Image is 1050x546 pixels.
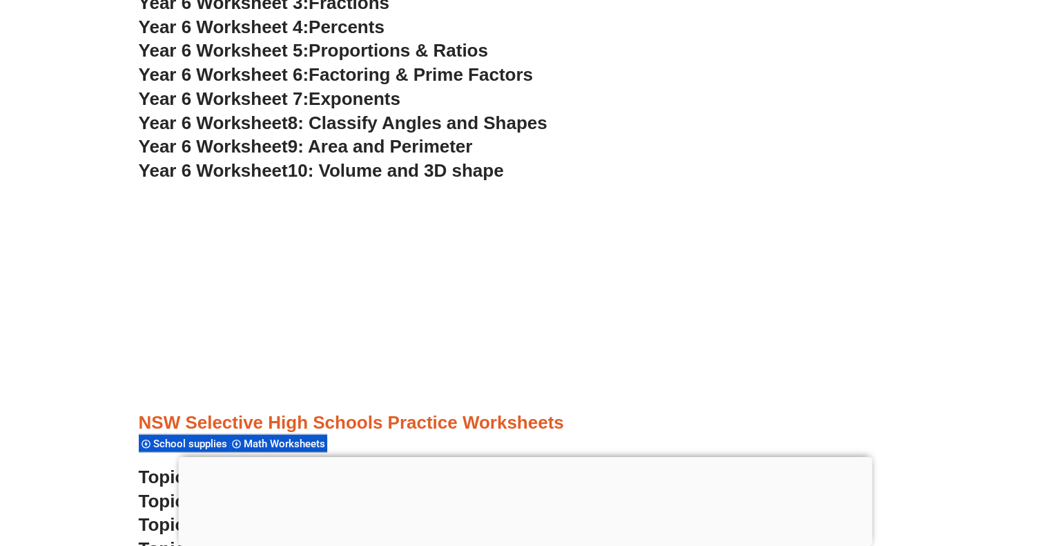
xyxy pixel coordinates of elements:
[139,17,385,37] a: Year 6 Worksheet 4:Percents
[139,40,309,61] span: Year 6 Worksheet 5:
[139,64,533,85] a: Year 6 Worksheet 6:Factoring & Prime Factors
[309,40,488,61] span: Proportions & Ratios
[139,514,358,535] a: Topic 3:Lengths & Angles
[139,411,912,435] h3: NSW Selective High Schools Practice Worksheets
[139,160,504,181] a: Year 6 Worksheet10: Volume and 3D shape
[178,457,872,543] iframe: Advertisement
[981,480,1050,546] iframe: Chat Widget
[139,491,206,511] span: Topic 2:
[153,438,231,450] span: School supplies
[244,438,329,450] span: Math Worksheets
[139,434,229,453] div: School supplies
[229,434,327,453] div: Math Worksheets
[139,136,473,157] a: Year 6 Worksheet9: Area and Perimeter
[139,467,387,487] a: Topic 1:Weight Measurement
[139,113,547,133] a: Year 6 Worksheet8: Classify Angles and Shapes
[288,136,473,157] span: 9: Area and Perimeter
[139,64,309,85] span: Year 6 Worksheet 6:
[309,64,533,85] span: Factoring & Prime Factors
[139,467,206,487] span: Topic 1:
[139,88,400,109] a: Year 6 Worksheet 7:Exponents
[139,160,288,181] span: Year 6 Worksheet
[288,113,547,133] span: 8: Classify Angles and Shapes
[139,136,288,157] span: Year 6 Worksheet
[288,160,504,181] span: 10: Volume and 3D shape
[139,113,288,133] span: Year 6 Worksheet
[139,88,309,109] span: Year 6 Worksheet 7:
[309,88,400,109] span: Exponents
[139,514,206,535] span: Topic 3:
[111,197,940,390] iframe: Advertisement
[139,491,367,511] a: Topic 2:Capacity & Volume
[139,17,309,37] span: Year 6 Worksheet 4:
[309,17,385,37] span: Percents
[139,40,488,61] a: Year 6 Worksheet 5:Proportions & Ratios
